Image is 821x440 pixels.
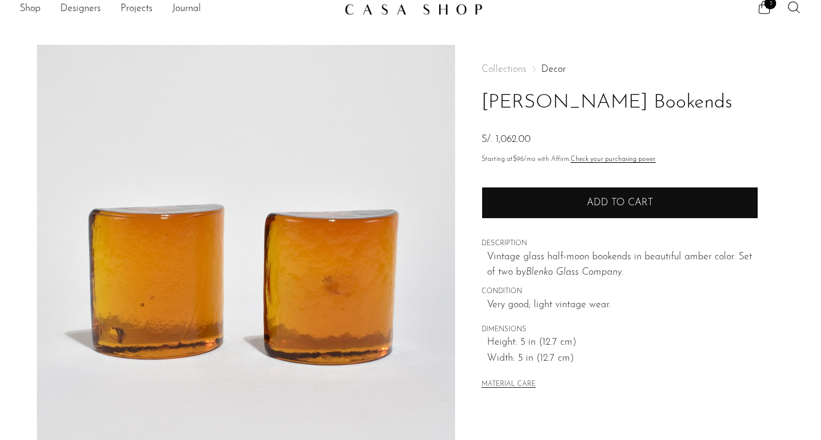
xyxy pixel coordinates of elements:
span: Collections [482,65,526,74]
p: Starting at /mo with Affirm. [482,154,758,165]
span: Add to cart [587,198,653,208]
a: Shop [20,1,41,17]
a: Check your purchasing power - Learn more about Affirm Financing (opens in modal) [571,156,656,163]
span: Vintage glass half-moon bookends in beautiful amber color. Set of two by [487,252,752,278]
button: Add to cart [482,187,758,219]
a: Journal [172,1,201,17]
span: DESCRIPTION [482,238,758,249]
h1: [PERSON_NAME] Bookends [482,87,758,119]
span: Width: 5 in (12.7 cm) [487,351,758,367]
span: Very good; light vintage wear. [487,297,758,313]
nav: Breadcrumbs [482,65,758,74]
span: CONDITION [482,286,758,297]
a: Designers [60,1,101,17]
button: MATERIAL CARE [482,380,536,390]
span: S/. 1,062.00 [482,135,531,144]
a: Projects [121,1,153,17]
span: Height: 5 in (12.7 cm) [487,335,758,351]
a: Decor [541,65,566,74]
span: $96 [513,156,524,163]
em: Blenko Glass Company. [526,267,624,277]
span: DIMENSIONS [482,324,758,336]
